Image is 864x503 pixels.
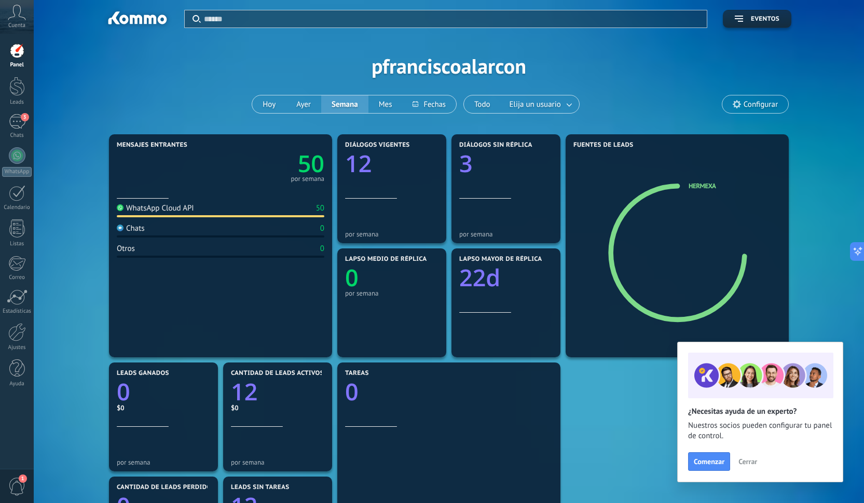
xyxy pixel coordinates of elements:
div: 50 [316,203,324,213]
text: 12 [231,376,257,408]
button: Elija un usuario [501,95,579,113]
span: Cerrar [738,458,757,465]
span: Configurar [744,100,778,109]
div: $0 [117,403,210,412]
div: Calendario [2,204,32,211]
span: Cantidad de leads perdidos [117,484,215,491]
span: Nuestros socios pueden configurar tu panel de control. [688,421,832,441]
span: Leads ganados [117,370,169,377]
div: por semana [459,230,553,238]
a: 50 [221,148,324,179]
div: Listas [2,241,32,247]
div: por semana [291,176,324,181]
button: Cerrar [734,454,762,469]
button: Comenzar [688,452,730,471]
span: Lapso medio de réplica [345,256,427,263]
h2: ¿Necesitas ayuda de un experto? [688,407,832,416]
text: 22d [459,262,500,294]
span: Elija un usuario [508,97,563,111]
div: $0 [231,403,324,412]
div: Estadísticas [2,308,32,315]
div: por semana [231,458,324,466]
span: 1 [19,474,27,483]
div: 0 [320,223,324,233]
button: Eventos [723,10,791,28]
span: Cantidad de leads activos [231,370,324,377]
a: 0 [117,376,210,408]
div: por semana [117,458,210,466]
button: Hoy [252,95,286,113]
button: Fechas [402,95,456,113]
text: 0 [345,376,359,408]
button: Mes [368,95,403,113]
span: Eventos [751,16,779,23]
text: 0 [345,262,359,294]
span: Leads sin tareas [231,484,289,491]
a: 22d [459,262,553,294]
a: 12 [231,376,324,408]
div: Ayuda [2,381,32,387]
text: 12 [345,148,372,179]
div: por semana [345,289,438,297]
span: Fuentes de leads [573,142,634,149]
a: Hermexa [689,181,716,190]
div: Chats [117,223,145,233]
button: Todo [464,95,501,113]
div: Ajustes [2,344,32,351]
div: WhatsApp [2,167,32,177]
div: WhatsApp Cloud API [117,203,194,213]
div: por semana [345,230,438,238]
div: Panel [2,62,32,68]
div: Chats [2,132,32,139]
a: 0 [345,376,553,408]
img: Chats [117,225,124,231]
span: Lapso mayor de réplica [459,256,542,263]
span: Mensajes entrantes [117,142,187,149]
div: 0 [320,244,324,254]
text: 50 [298,148,324,179]
span: 3 [21,113,29,121]
span: Comenzar [694,458,724,465]
button: Semana [321,95,368,113]
span: Diálogos vigentes [345,142,410,149]
span: Cuenta [8,22,25,29]
text: 0 [117,376,130,408]
span: Tareas [345,370,369,377]
span: Diálogos sin réplica [459,142,532,149]
img: WhatsApp Cloud API [117,204,124,211]
div: Otros [117,244,135,254]
text: 3 [459,148,473,179]
button: Ayer [286,95,321,113]
div: Correo [2,274,32,281]
div: Leads [2,99,32,106]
